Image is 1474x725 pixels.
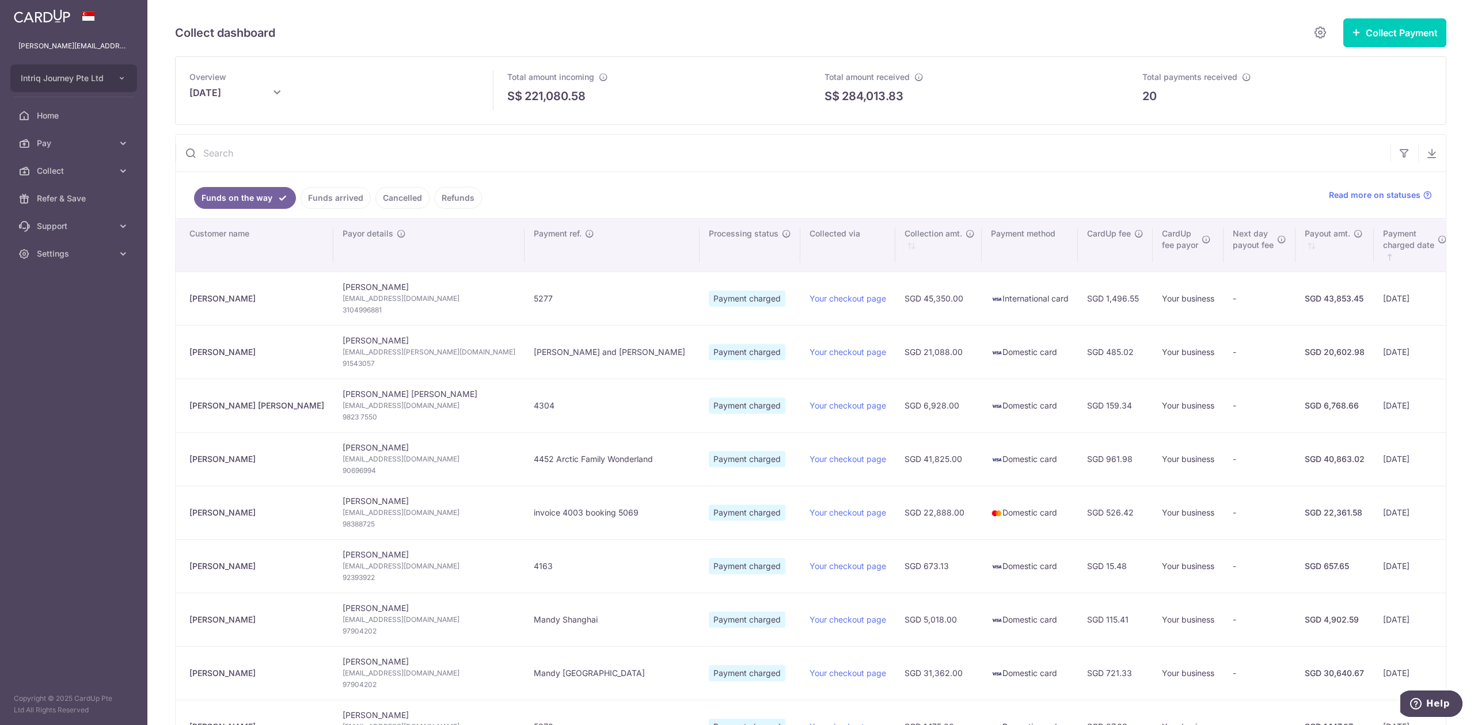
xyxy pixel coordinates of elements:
span: Payment charged date [1383,228,1434,251]
th: Payment ref. [525,219,700,272]
div: [PERSON_NAME] [189,293,324,304]
td: SGD 41,825.00 [895,432,982,486]
td: International card [982,272,1078,325]
td: SGD 21,088.00 [895,325,982,379]
img: visa-sm-192604c4577d2d35970c8ed26b86981c2741ebd56154ab54ad91a526f0f24972.png [991,400,1002,412]
td: SGD 45,350.00 [895,272,982,325]
th: CardUp fee [1078,219,1153,272]
a: Your checkout page [810,454,886,464]
div: [PERSON_NAME] [189,667,324,679]
span: Payment charged [709,451,785,467]
td: [DATE] [1374,432,1454,486]
img: visa-sm-192604c4577d2d35970c8ed26b86981c2741ebd56154ab54ad91a526f0f24972.png [991,615,1002,626]
div: SGD 30,640.67 [1305,667,1365,679]
span: [EMAIL_ADDRESS][DOMAIN_NAME] [343,453,515,465]
td: 5277 [525,272,700,325]
span: Total amount received [825,72,910,82]
span: [EMAIL_ADDRESS][PERSON_NAME][DOMAIN_NAME] [343,346,515,358]
th: Collected via [800,219,895,272]
td: [PERSON_NAME] [333,646,525,700]
td: SGD 673.13 [895,539,982,593]
span: Home [37,110,113,121]
iframe: Opens a widget where you can find more information [1400,690,1462,719]
td: Mandy [GEOGRAPHIC_DATA] [525,646,700,700]
span: Payment charged [709,398,785,414]
span: CardUp fee [1087,228,1131,239]
td: 4304 [525,379,700,432]
span: 9823 7550 [343,411,515,423]
td: [PERSON_NAME] [333,432,525,486]
span: [EMAIL_ADDRESS][DOMAIN_NAME] [343,614,515,625]
div: SGD 4,902.59 [1305,614,1365,625]
div: [PERSON_NAME] [189,507,324,518]
span: 97904202 [343,679,515,690]
td: - [1224,539,1296,593]
span: Intriq Journey Pte Ltd [21,72,106,84]
a: Funds arrived [301,187,371,209]
a: Read more on statuses [1329,189,1432,201]
span: Payment charged [709,505,785,521]
td: [PERSON_NAME] [PERSON_NAME] [333,379,525,432]
span: [EMAIL_ADDRESS][DOMAIN_NAME] [343,560,515,572]
td: - [1224,593,1296,646]
span: Overview [189,72,226,82]
td: - [1224,379,1296,432]
th: Customer name [176,219,333,272]
td: [PERSON_NAME] [333,539,525,593]
img: CardUp [14,9,70,23]
span: Read more on statuses [1329,189,1420,201]
th: Payment method [982,219,1078,272]
div: [PERSON_NAME] [PERSON_NAME] [189,400,324,411]
th: Processing status [700,219,800,272]
td: Your business [1153,646,1224,700]
div: [PERSON_NAME] [189,346,324,358]
th: Next daypayout fee [1224,219,1296,272]
td: Domestic card [982,379,1078,432]
a: Your checkout page [810,615,886,624]
td: Your business [1153,325,1224,379]
td: SGD 526.42 [1078,486,1153,539]
div: SGD 43,853.45 [1305,293,1365,304]
td: [PERSON_NAME] [333,325,525,379]
input: Search [176,135,1391,171]
td: Domestic card [982,432,1078,486]
td: [PERSON_NAME] [333,486,525,539]
span: Pay [37,138,113,149]
div: SGD 40,863.02 [1305,453,1365,465]
th: Payout amt. : activate to sort column ascending [1296,219,1374,272]
img: visa-sm-192604c4577d2d35970c8ed26b86981c2741ebd56154ab54ad91a526f0f24972.png [991,561,1002,573]
span: [EMAIL_ADDRESS][DOMAIN_NAME] [343,507,515,518]
span: Payment charged [709,665,785,681]
th: Payor details [333,219,525,272]
h5: Collect dashboard [175,24,275,42]
p: 284,013.83 [842,87,903,105]
th: Paymentcharged date : activate to sort column ascending [1374,219,1454,272]
td: SGD 31,362.00 [895,646,982,700]
td: SGD 6,928.00 [895,379,982,432]
td: Domestic card [982,646,1078,700]
span: Collection amt. [905,228,962,239]
span: Payment ref. [534,228,582,239]
td: SGD 5,018.00 [895,593,982,646]
span: S$ [825,87,839,105]
div: SGD 657.65 [1305,560,1365,572]
span: 90696994 [343,465,515,476]
div: SGD 6,768.66 [1305,400,1365,411]
span: Payment charged [709,344,785,360]
td: - [1224,325,1296,379]
td: Mandy Shanghai [525,593,700,646]
a: Your checkout page [810,507,886,517]
td: [PERSON_NAME] [333,272,525,325]
img: visa-sm-192604c4577d2d35970c8ed26b86981c2741ebd56154ab54ad91a526f0f24972.png [991,347,1002,358]
td: - [1224,646,1296,700]
span: Payor details [343,228,393,239]
td: Your business [1153,272,1224,325]
span: Payment charged [709,612,785,628]
a: Your checkout page [810,400,886,410]
img: visa-sm-192604c4577d2d35970c8ed26b86981c2741ebd56154ab54ad91a526f0f24972.png [991,293,1002,305]
td: Domestic card [982,486,1078,539]
td: 4163 [525,539,700,593]
td: invoice 4003 booking 5069 [525,486,700,539]
span: Payout amt. [1305,228,1350,239]
span: 98388725 [343,518,515,530]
